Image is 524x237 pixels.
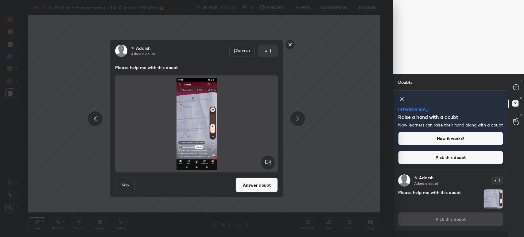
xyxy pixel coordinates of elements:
div: Report [229,45,254,57]
button: Skip [115,178,135,192]
p: Doubts [393,74,417,90]
img: large-star.026637fe.svg [427,109,429,111]
img: no-rating-badge.077c3623.svg [414,176,418,180]
button: Pick this doubt [398,151,503,164]
button: How it works? [398,132,503,145]
p: 1 [499,179,501,182]
p: Please help me with this doubt [115,64,278,71]
p: Now learners can raise their hand along with a doubt [398,122,503,128]
img: small-star.76a44327.svg [426,111,427,112]
p: Adarsh [136,46,150,51]
img: 1759910585YCWKM8.JPEG [122,78,270,170]
img: 1759910585YCWKM8.JPEG [484,189,503,208]
p: Asked a doubt [414,181,438,186]
div: grid [393,150,508,231]
p: 1 [270,48,271,54]
img: default.png [398,174,410,187]
p: D [520,96,522,100]
p: Adarsh [419,175,433,180]
p: Asked a doubt [131,51,155,56]
button: Answer doubt [235,178,278,192]
p: G [520,113,522,118]
p: introducing [398,108,426,111]
h4: Please help me with this doubt [398,189,481,209]
p: T [520,79,522,83]
h5: Raise a hand with a doubt [398,113,458,121]
img: no-rating-badge.077c3623.svg [131,46,135,50]
img: default.png [115,45,127,57]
